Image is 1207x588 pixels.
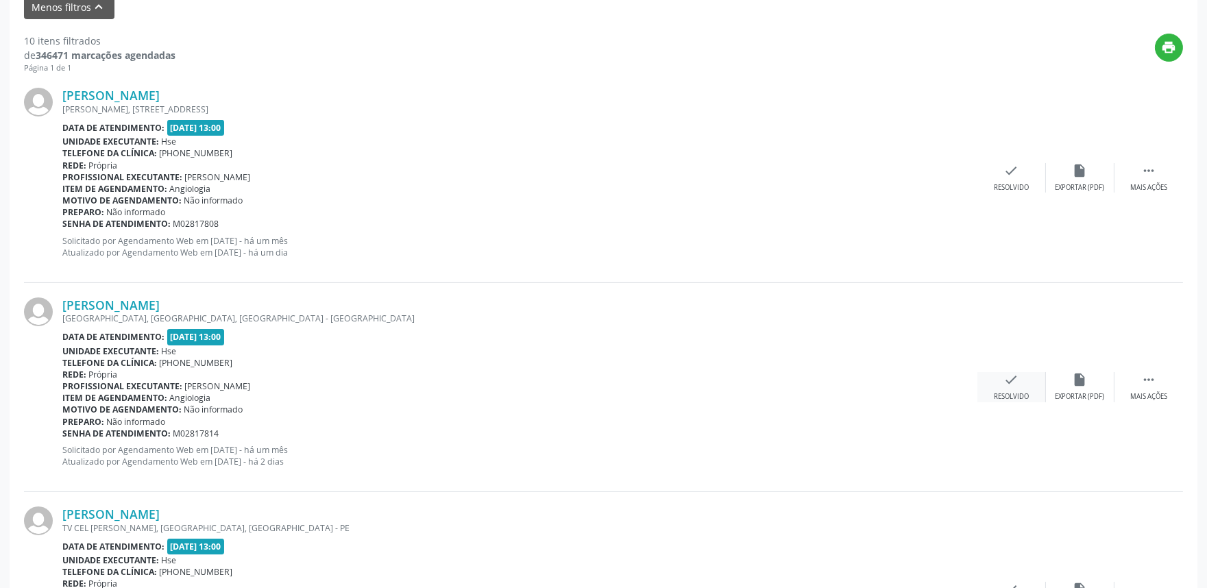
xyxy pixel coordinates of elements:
span: [DATE] 13:00 [167,120,225,136]
b: Data de atendimento: [62,122,164,134]
a: [PERSON_NAME] [62,297,160,313]
span: Hse [162,345,177,357]
span: Angiologia [170,392,211,404]
b: Profissional executante: [62,380,182,392]
a: [PERSON_NAME] [62,506,160,522]
a: [PERSON_NAME] [62,88,160,103]
span: Própria [89,160,118,171]
b: Preparo: [62,416,104,428]
div: Exportar (PDF) [1056,183,1105,193]
span: Própria [89,369,118,380]
span: Hse [162,554,177,566]
b: Preparo: [62,206,104,218]
span: Não informado [107,416,166,428]
span: M02817814 [173,428,219,439]
span: [DATE] 13:00 [167,539,225,554]
div: Mais ações [1130,392,1167,402]
b: Item de agendamento: [62,392,167,404]
b: Unidade executante: [62,345,159,357]
b: Unidade executante: [62,136,159,147]
div: Exportar (PDF) [1056,392,1105,402]
i:  [1141,163,1156,178]
div: Resolvido [994,183,1029,193]
span: Angiologia [170,183,211,195]
span: [DATE] 13:00 [167,329,225,345]
div: Mais ações [1130,183,1167,193]
i: insert_drive_file [1073,372,1088,387]
div: de [24,48,175,62]
b: Telefone da clínica: [62,147,157,159]
div: [PERSON_NAME], [STREET_ADDRESS] [62,103,977,115]
span: [PERSON_NAME] [185,380,251,392]
b: Motivo de agendamento: [62,404,182,415]
span: M02817808 [173,218,219,230]
i: check [1004,163,1019,178]
b: Telefone da clínica: [62,357,157,369]
div: 10 itens filtrados [24,34,175,48]
div: Página 1 de 1 [24,62,175,74]
b: Senha de atendimento: [62,428,171,439]
span: Não informado [184,404,243,415]
b: Senha de atendimento: [62,218,171,230]
b: Unidade executante: [62,554,159,566]
button: print [1155,34,1183,62]
p: Solicitado por Agendamento Web em [DATE] - há um mês Atualizado por Agendamento Web em [DATE] - h... [62,235,977,258]
b: Data de atendimento: [62,541,164,552]
span: [PERSON_NAME] [185,171,251,183]
i: insert_drive_file [1073,163,1088,178]
img: img [24,88,53,117]
b: Profissional executante: [62,171,182,183]
b: Telefone da clínica: [62,566,157,578]
b: Data de atendimento: [62,331,164,343]
div: Resolvido [994,392,1029,402]
b: Rede: [62,160,86,171]
span: Não informado [107,206,166,218]
b: Motivo de agendamento: [62,195,182,206]
i: check [1004,372,1019,387]
span: [PHONE_NUMBER] [160,357,233,369]
b: Rede: [62,369,86,380]
i: print [1162,40,1177,55]
div: TV CEL [PERSON_NAME], [GEOGRAPHIC_DATA], [GEOGRAPHIC_DATA] - PE [62,522,977,534]
p: Solicitado por Agendamento Web em [DATE] - há um mês Atualizado por Agendamento Web em [DATE] - h... [62,444,977,467]
span: [PHONE_NUMBER] [160,566,233,578]
div: [GEOGRAPHIC_DATA], [GEOGRAPHIC_DATA], [GEOGRAPHIC_DATA] - [GEOGRAPHIC_DATA] [62,313,977,324]
strong: 346471 marcações agendadas [36,49,175,62]
span: [PHONE_NUMBER] [160,147,233,159]
img: img [24,297,53,326]
span: Não informado [184,195,243,206]
i:  [1141,372,1156,387]
img: img [24,506,53,535]
span: Hse [162,136,177,147]
b: Item de agendamento: [62,183,167,195]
